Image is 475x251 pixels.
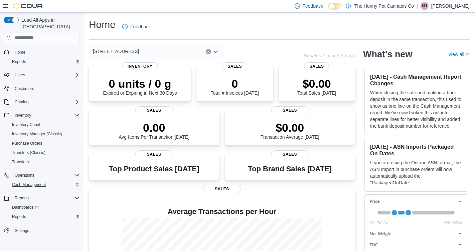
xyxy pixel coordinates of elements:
span: Catalog [12,98,80,106]
a: Reports [9,58,29,66]
span: Inventory Manager (Classic) [9,130,80,138]
span: Feedback [130,23,151,30]
span: Transfers (Classic) [9,149,80,157]
h3: Top Brand Sales [DATE] [248,165,332,173]
button: Purchase Orders [7,139,82,148]
span: Settings [15,228,29,233]
span: Reports [12,194,80,202]
span: Purchase Orders [9,139,80,147]
button: Open list of options [213,49,218,54]
span: Purchase Orders [12,141,42,146]
span: Inventory [15,113,31,118]
span: Sales [135,106,173,114]
span: Users [15,72,25,78]
span: Load All Apps in [GEOGRAPHIC_DATA] [19,17,80,30]
h4: Average Transactions per Hour [94,208,350,216]
button: Operations [1,171,82,180]
a: Purchase Orders [9,139,45,147]
button: Reports [12,194,31,202]
span: Cash Management [9,181,80,189]
a: Customers [12,85,37,93]
h3: Top Product Sales [DATE] [109,165,199,173]
a: Inventory Manager (Classic) [9,130,65,138]
button: Clear input [206,49,211,54]
div: Nafeesa Joseph [421,2,429,10]
div: Expired or Expiring in Next 30 Days [103,77,177,96]
a: Home [12,48,28,56]
p: Updated 1 minute(s) ago [304,53,355,58]
span: Reports [15,195,29,201]
span: Sales [271,150,309,158]
button: Catalog [1,97,82,107]
p: $0.00 [261,121,319,134]
p: The Hunny Pot Cannabis Co [354,2,414,10]
button: Inventory Manager (Classic) [7,129,82,139]
span: Sales [271,106,309,114]
input: Dark Mode [328,3,342,10]
div: Avg Items Per Transaction [DATE] [119,121,189,140]
span: Customers [15,86,34,91]
button: Home [1,47,82,57]
span: Inventory Count [12,122,40,127]
p: $0.00 [297,77,336,90]
span: Inventory Manager (Classic) [12,131,62,137]
p: 0 units / 0 g [103,77,177,90]
a: Cash Management [9,181,48,189]
span: Catalog [15,99,28,105]
button: Inventory [1,111,82,120]
span: NJ [422,2,427,10]
span: Sales [304,62,329,70]
button: Transfers [7,157,82,167]
span: Inventory [122,62,158,70]
p: 0 [211,77,259,90]
span: Home [12,48,80,56]
button: Reports [7,212,82,221]
div: Transaction Average [DATE] [261,121,319,140]
p: When closing the safe and making a bank deposit in the same transaction, this used to show as one... [370,89,463,129]
button: Inventory [12,111,34,119]
a: Settings [12,227,32,235]
span: Feedback [303,3,323,9]
button: Settings [1,225,82,235]
span: Reports [9,58,80,66]
p: | [417,2,418,10]
span: Cash Management [12,182,46,187]
span: Sales [135,150,173,158]
div: Total # Invoices [DATE] [211,77,259,96]
span: Operations [12,171,80,179]
p: If you are using the Ontario ASN format, the ASN Import in purchase orders will now automatically... [370,159,463,186]
span: Operations [15,173,34,178]
svg: External link [466,53,470,57]
a: View allExternal link [448,52,470,57]
h2: What's new [363,49,412,60]
button: Users [1,70,82,80]
span: [STREET_ADDRESS] [93,47,139,55]
p: [PERSON_NAME] [431,2,470,10]
img: Cova [13,3,43,9]
span: Transfers [9,158,80,166]
h3: [DATE] - Cash Management Report Changes [370,73,463,87]
span: Customers [12,84,80,93]
button: Users [12,71,28,79]
a: Feedback [120,20,153,33]
button: Transfers (Classic) [7,148,82,157]
a: Dashboards [9,203,41,211]
span: Reports [9,213,80,221]
span: Dashboards [12,205,39,210]
a: Transfers (Classic) [9,149,48,157]
button: Catalog [12,98,31,106]
button: Customers [1,84,82,93]
span: Inventory [12,111,80,119]
span: Sales [203,185,241,193]
span: Home [15,50,25,55]
button: Reports [1,193,82,203]
span: Reports [12,214,26,219]
span: Transfers [12,159,29,165]
span: Sales [222,62,247,70]
div: Total Sales [DATE] [297,77,336,96]
button: Operations [12,171,37,179]
h1: Home [89,18,116,31]
p: 0.00 [119,121,189,134]
a: Dashboards [7,203,82,212]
